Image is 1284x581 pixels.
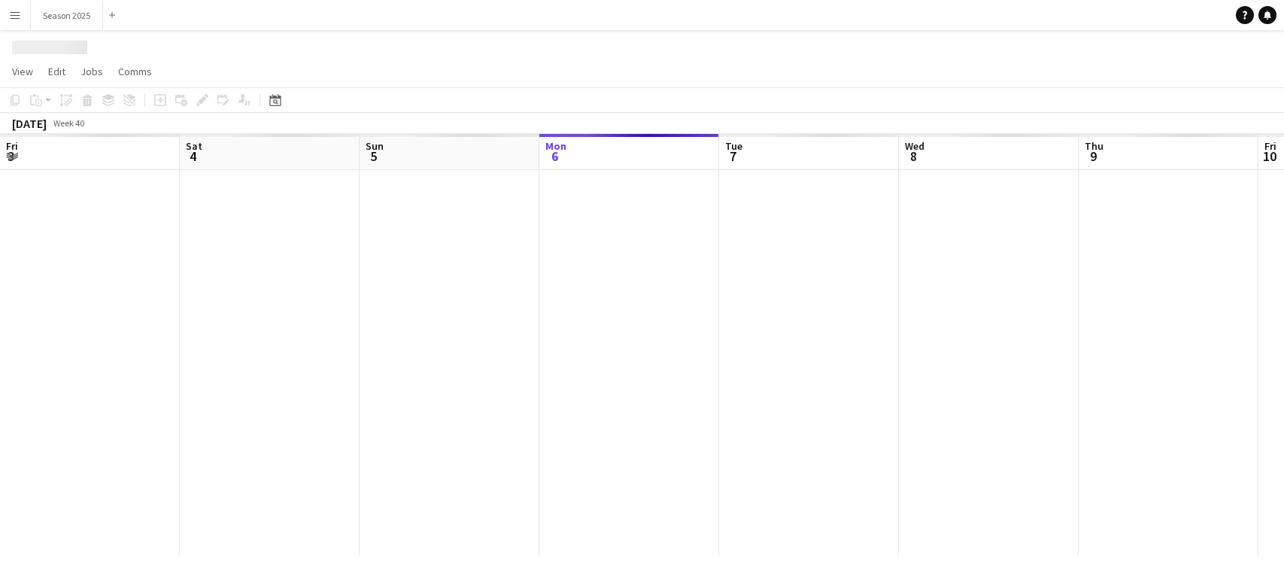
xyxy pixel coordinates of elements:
[50,117,87,129] span: Week 40
[6,62,39,81] a: View
[1082,148,1103,165] span: 9
[42,62,71,81] a: Edit
[186,139,202,153] span: Sat
[1262,148,1276,165] span: 10
[903,148,924,165] span: 8
[905,139,924,153] span: Wed
[4,148,18,165] span: 3
[112,62,158,81] a: Comms
[366,139,384,153] span: Sun
[1264,139,1276,153] span: Fri
[6,139,18,153] span: Fri
[545,139,566,153] span: Mon
[12,116,47,131] div: [DATE]
[363,148,384,165] span: 5
[1085,139,1103,153] span: Thu
[725,139,742,153] span: Tue
[723,148,742,165] span: 7
[48,65,65,78] span: Edit
[543,148,566,165] span: 6
[118,65,152,78] span: Comms
[80,65,103,78] span: Jobs
[12,65,33,78] span: View
[184,148,202,165] span: 4
[31,1,103,30] button: Season 2025
[74,62,109,81] a: Jobs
